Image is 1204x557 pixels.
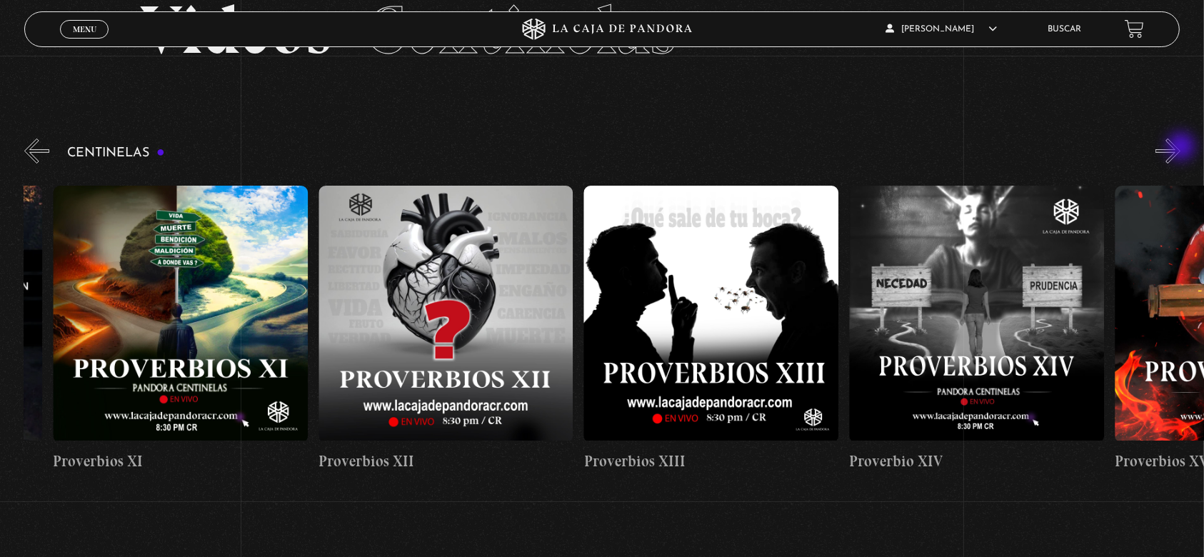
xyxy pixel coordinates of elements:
[24,139,49,164] button: Previous
[849,174,1104,483] a: Proverbio XIV
[886,25,997,34] span: [PERSON_NAME]
[1048,25,1082,34] a: Buscar
[583,450,838,473] h4: Proverbios XIII
[318,450,573,473] h4: Proverbios XII
[67,146,165,160] h3: Centinelas
[849,450,1104,473] h4: Proverbio XIV
[1125,19,1144,39] a: View your shopping cart
[583,174,838,483] a: Proverbios XIII
[318,174,573,483] a: Proverbios XII
[53,450,308,473] h4: Proverbios XI
[73,25,96,34] span: Menu
[1155,139,1180,164] button: Next
[68,36,101,46] span: Cerrar
[53,174,308,483] a: Proverbios XI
